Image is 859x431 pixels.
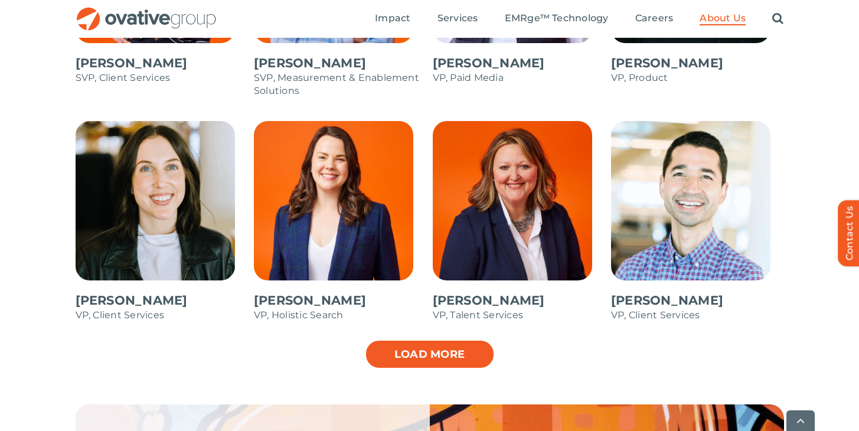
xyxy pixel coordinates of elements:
a: Services [437,12,478,25]
a: EMRge™ Technology [505,12,609,25]
a: OG_Full_horizontal_RGB [76,6,217,17]
a: Load more [365,339,495,369]
a: About Us [700,12,746,25]
span: Impact [375,12,410,24]
a: Careers [635,12,674,25]
a: Impact [375,12,410,25]
span: Careers [635,12,674,24]
span: Services [437,12,478,24]
span: About Us [700,12,746,24]
a: Search [772,12,783,25]
span: EMRge™ Technology [505,12,609,24]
